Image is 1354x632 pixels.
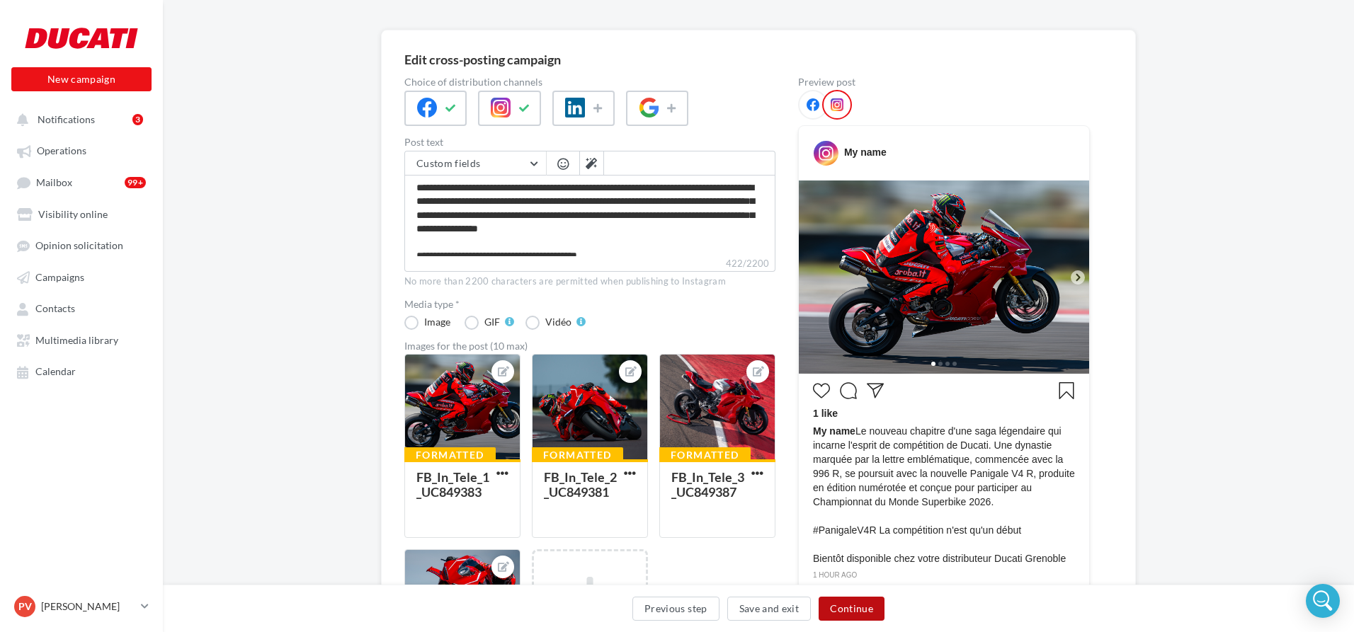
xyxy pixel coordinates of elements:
div: 3 [132,114,143,125]
button: New campaign [11,67,152,91]
a: PV [PERSON_NAME] [11,593,152,620]
a: Opinion solicitation [8,232,154,258]
button: Save and exit [727,597,812,621]
label: Choice of distribution channels [404,77,775,87]
div: FB_In_Tele_1_UC849383 [416,469,489,500]
div: 99+ [125,177,146,188]
span: Calendar [35,366,76,378]
div: No more than 2200 characters are permitted when publishing to Instagram [404,275,775,288]
svg: J’aime [813,382,830,399]
div: Formatted [532,447,623,463]
a: Operations [8,137,154,163]
a: Contacts [8,295,154,321]
span: Visibility online [38,208,108,220]
p: [PERSON_NAME] [41,599,135,614]
span: Notifications [38,113,95,125]
div: Preview post [798,77,1090,87]
svg: Commenter [840,382,857,399]
label: Post text [404,137,775,147]
a: Calendar [8,358,154,384]
div: 1 hour ago [813,569,1075,582]
a: Multimedia library [8,327,154,352]
span: Campaigns [35,271,84,283]
div: Image [424,317,450,327]
a: Mailbox99+ [8,169,154,195]
button: Custom fields [405,151,546,176]
span: Multimedia library [35,334,118,346]
span: Mailbox [36,176,72,188]
span: PV [18,599,32,614]
svg: Enregistrer [1058,382,1075,399]
div: Open Intercom Messenger [1306,584,1340,618]
div: Formatted [404,447,496,463]
button: Notifications 3 [8,106,149,132]
div: FB_In_Tele_3_UC849387 [671,469,744,500]
div: Images for the post (10 max) [404,341,775,351]
div: Vidéo [545,317,571,327]
span: Operations [37,145,86,157]
span: Opinion solicitation [35,240,123,252]
label: Media type * [404,299,775,309]
button: Previous step [632,597,719,621]
button: Continue [819,597,884,621]
a: Campaigns [8,264,154,289]
div: FB_In_Tele_2_UC849381 [544,469,617,500]
div: Edit cross-posting campaign [404,53,561,66]
span: Le nouveau chapitre d'une saga légendaire qui incarne l'esprit de compétition de Ducati. Une dyna... [813,424,1075,565]
span: Custom fields [416,157,481,169]
span: My name [813,425,855,437]
label: 422/2200 [404,256,775,272]
svg: Partager la publication [867,382,884,399]
div: My name [844,145,887,159]
div: GIF [484,317,500,327]
span: Contacts [35,303,75,315]
a: Visibility online [8,201,154,226]
div: 1 like [813,406,1075,424]
div: Formatted [659,447,751,463]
